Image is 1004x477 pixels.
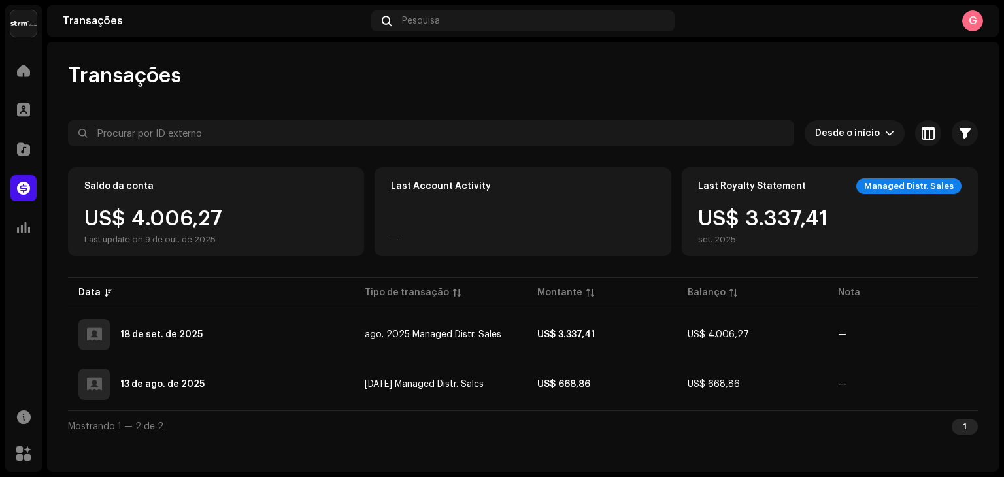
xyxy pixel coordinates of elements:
[688,330,749,339] span: US$ 4.006,27
[365,286,449,299] div: Tipo de transação
[838,380,846,389] re-a-table-badge: —
[885,120,894,146] div: dropdown trigger
[688,380,740,389] span: US$ 668,86
[10,10,37,37] img: 408b884b-546b-4518-8448-1008f9c76b02
[537,380,590,389] strong: US$ 668,86
[78,286,101,299] div: Data
[120,330,203,339] div: 18 de set. de 2025
[84,235,222,245] div: Last update on 9 de out. de 2025
[698,235,828,245] div: set. 2025
[68,63,181,89] span: Transações
[952,419,978,435] div: 1
[68,120,794,146] input: Procurar por ID externo
[815,120,885,146] span: Desde o início
[84,181,154,191] div: Saldo da conta
[537,286,582,299] div: Montante
[856,178,962,194] div: Managed Distr. Sales
[391,181,491,191] div: Last Account Activity
[365,380,484,389] span: jul. 2025 Managed Distr. Sales
[365,330,501,339] span: ago. 2025 Managed Distr. Sales
[838,330,846,339] re-a-table-badge: —
[68,422,163,431] span: Mostrando 1 — 2 de 2
[537,330,595,339] strong: US$ 3.337,41
[120,380,205,389] div: 13 de ago. de 2025
[391,235,399,245] div: —
[962,10,983,31] div: G
[63,16,366,26] div: Transações
[688,286,726,299] div: Balanço
[698,181,806,191] div: Last Royalty Statement
[402,16,440,26] span: Pesquisa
